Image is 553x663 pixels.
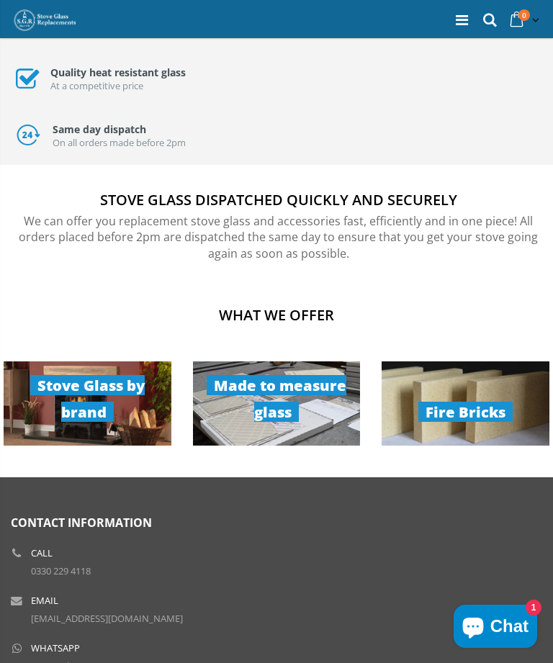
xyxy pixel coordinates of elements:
b: Call [31,549,53,558]
h2: Stove Glass Dispatched Quickly and securely [14,190,542,209]
img: Stove Glass Replacement [13,9,78,32]
p: We can offer you replacement stove glass and accessories fast, efficiently and in one piece! All ... [14,213,542,261]
a: 0 [505,6,542,35]
span: Made to measure glass [207,375,346,422]
a: Stove Glass by brand [4,361,171,446]
h3: Quality heat resistant glass [50,66,186,79]
a: 0330 229 4118 [31,564,91,577]
img: collection-2-image_279x140.jpg [382,361,549,446]
h3: Same day dispatch [53,122,186,136]
b: WhatsApp [31,644,80,653]
span: Stove Glass by brand [30,375,145,422]
img: cut-to-size-products_279x140.jpg [193,361,361,446]
p: At a competitive price [50,79,186,93]
a: Fire Bricks [382,361,549,446]
p: On all orders made before 2pm [53,136,186,150]
span: Contact Information [11,515,152,531]
a: Menu [456,10,468,30]
img: stove-glass-products_279x140.jpg [4,361,171,446]
h2: What we offer [11,305,542,325]
b: Email [31,596,58,605]
inbox-online-store-chat: Shopify online store chat [449,605,541,651]
span: 0 [518,9,530,21]
a: Made to measure glass [193,361,361,446]
a: [EMAIL_ADDRESS][DOMAIN_NAME] [31,612,183,625]
span: Fire Bricks [418,402,513,422]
